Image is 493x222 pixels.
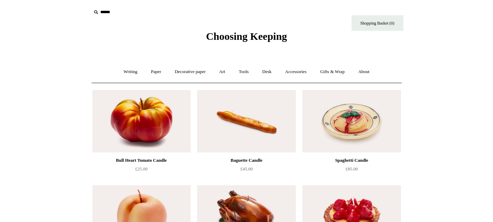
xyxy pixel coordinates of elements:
[197,156,295,185] a: Baguette Candle £45.00
[199,156,294,165] div: Baguette Candle
[302,90,401,152] img: Spaghetti Candle
[232,63,255,81] a: Tools
[206,30,287,42] span: Choosing Keeping
[117,63,144,81] a: Writing
[352,15,403,31] a: Shopping Basket (0)
[314,63,351,81] a: Gifts & Wrap
[92,90,191,152] a: Bull Heart Tomato Candle Bull Heart Tomato Candle
[352,63,376,81] a: About
[302,156,401,185] a: Spaghetti Candle £85.00
[168,63,212,81] a: Decorative paper
[135,166,148,171] span: £25.00
[304,156,399,165] div: Spaghetti Candle
[279,63,313,81] a: Accessories
[197,90,295,152] img: Baguette Candle
[346,166,358,171] span: £85.00
[92,90,191,152] img: Bull Heart Tomato Candle
[213,63,231,81] a: Art
[145,63,167,81] a: Paper
[302,90,401,152] a: Spaghetti Candle Spaghetti Candle
[206,36,287,41] a: Choosing Keeping
[197,90,295,152] a: Baguette Candle Baguette Candle
[92,156,191,185] a: Bull Heart Tomato Candle £25.00
[256,63,278,81] a: Desk
[94,156,189,165] div: Bull Heart Tomato Candle
[240,166,253,171] span: £45.00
